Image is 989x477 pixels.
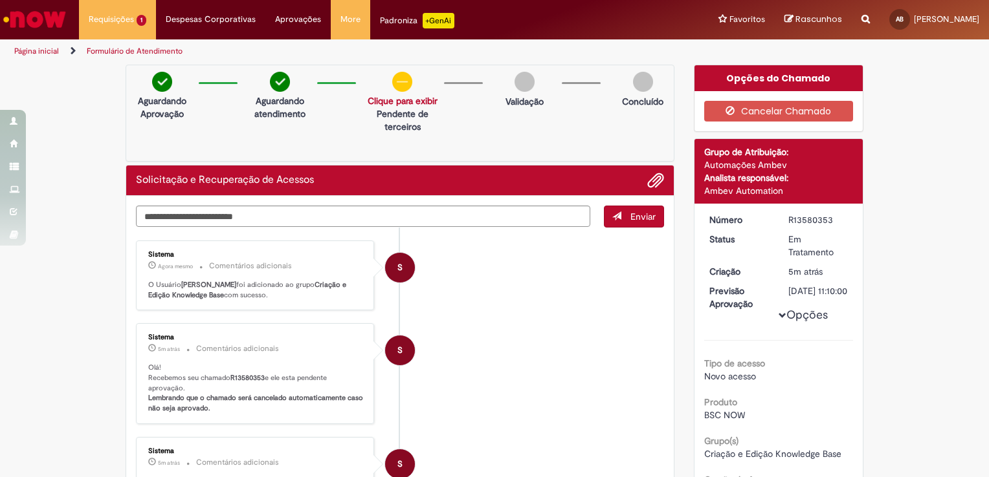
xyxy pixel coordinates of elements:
small: Comentários adicionais [196,343,279,354]
span: 1 [137,15,146,26]
span: More [340,13,361,26]
dt: Previsão Aprovação [700,284,779,310]
b: Criação e Edição Knowledge Base [148,280,348,300]
div: Ambev Automation [704,184,854,197]
span: S [397,335,403,366]
span: Enviar [630,211,656,222]
a: Formulário de Atendimento [87,46,183,56]
div: Sistema [148,251,364,259]
div: 30/09/2025 10:09:59 [788,265,849,278]
b: R13580353 [230,373,265,383]
img: ServiceNow [1,6,68,32]
span: Rascunhos [795,13,842,25]
div: Padroniza [380,13,454,28]
span: Requisições [89,13,134,26]
p: Pendente de terceiros [368,107,438,133]
b: Lembrando que o chamado será cancelado automaticamente caso não seja aprovado. [148,393,365,413]
small: Comentários adicionais [196,457,279,468]
p: Concluído [622,95,663,108]
div: [DATE] 11:10:00 [788,284,849,297]
div: Automações Ambev [704,158,854,171]
p: Aguardando atendimento [249,94,310,120]
b: Tipo de acesso [704,357,765,369]
dt: Criação [700,265,779,278]
button: Cancelar Chamado [704,101,854,122]
div: Sistema [148,334,364,341]
div: Grupo de Atribuição: [704,145,854,158]
dt: Número [700,213,779,226]
button: Adicionar anexos [647,172,664,189]
div: Analista responsável: [704,171,854,184]
span: Novo acesso [704,370,756,382]
img: img-circle-grey.png [633,72,653,92]
span: [PERSON_NAME] [914,14,979,25]
div: Opções do Chamado [695,65,863,91]
img: check-circle-green.png [270,72,290,92]
span: Favoritos [729,13,765,26]
button: Enviar [604,206,664,228]
div: System [385,253,415,282]
ul: Trilhas de página [10,39,650,63]
p: Aguardando Aprovação [131,94,192,120]
span: S [397,252,403,283]
div: R13580353 [788,213,849,226]
img: circle-minus.png [392,72,412,92]
time: 30/09/2025 10:10:07 [158,459,180,467]
textarea: Digite sua mensagem aqui... [136,206,590,228]
time: 30/09/2025 10:10:10 [158,345,180,353]
h2: Solicitação e Recuperação de Acessos Histórico de tíquete [136,175,314,186]
span: 5m atrás [158,345,180,353]
b: [PERSON_NAME] [181,280,236,290]
p: Olá! Recebemos seu chamado e ele esta pendente aprovação. [148,363,364,414]
div: Em Tratamento [788,233,849,259]
div: System [385,335,415,365]
img: check-circle-green.png [152,72,172,92]
span: 5m atrás [788,266,823,277]
div: Sistema [148,447,364,455]
p: O Usuário foi adicionado ao grupo com sucesso. [148,280,364,300]
span: BSC NOW [704,409,745,421]
a: Rascunhos [784,14,842,26]
span: Agora mesmo [158,262,193,270]
a: Clique para exibir [368,95,438,107]
time: 30/09/2025 10:09:59 [788,266,823,277]
span: Despesas Corporativas [166,13,256,26]
span: 5m atrás [158,459,180,467]
small: Comentários adicionais [209,260,292,271]
p: Validação [506,95,544,108]
span: AB [896,15,904,23]
b: Produto [704,396,737,408]
dt: Status [700,233,779,246]
a: Página inicial [14,46,59,56]
p: +GenAi [423,13,454,28]
span: Criação e Edição Knowledge Base [704,448,841,460]
span: Aprovações [275,13,321,26]
b: Grupo(s) [704,435,739,447]
img: img-circle-grey.png [515,72,535,92]
time: 30/09/2025 10:14:53 [158,262,193,270]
